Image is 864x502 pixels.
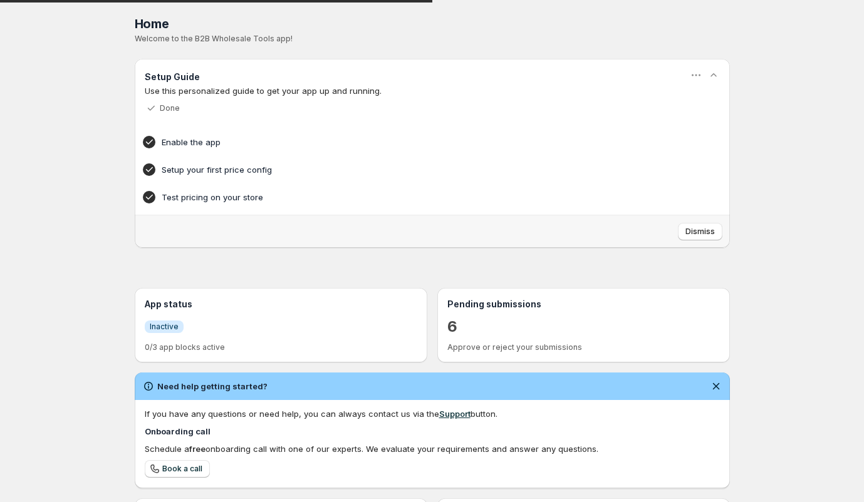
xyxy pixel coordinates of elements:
a: Support [439,409,471,419]
h4: Test pricing on your store [162,191,664,203]
div: If you have any questions or need help, you can always contact us via the button. [145,407,720,420]
h3: App status [145,298,417,310]
h4: Onboarding call [145,425,720,438]
a: InfoInactive [145,320,184,333]
b: free [189,444,206,454]
h4: Setup your first price config [162,163,664,176]
span: Book a call [162,464,202,474]
p: 0/3 app blocks active [145,342,417,352]
h2: Need help getting started? [157,380,268,392]
h3: Pending submissions [447,298,720,310]
h3: Setup Guide [145,71,200,83]
button: Dismiss notification [707,377,725,395]
p: Welcome to the B2B Wholesale Tools app! [135,34,730,44]
span: Home [135,16,169,31]
button: Dismiss [678,223,722,240]
h4: Enable the app [162,136,664,148]
div: Schedule a onboarding call with one of our experts. We evaluate your requirements and answer any ... [145,443,720,455]
p: Use this personalized guide to get your app up and running. [145,85,720,97]
a: Book a call [145,460,210,478]
p: Done [160,103,180,113]
a: 6 [447,317,457,337]
span: Dismiss [685,227,715,237]
span: Inactive [150,322,179,332]
p: Approve or reject your submissions [447,342,720,352]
